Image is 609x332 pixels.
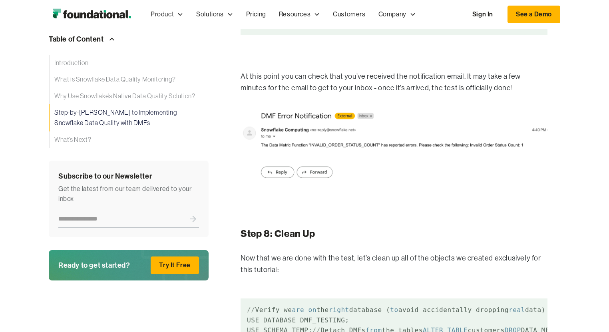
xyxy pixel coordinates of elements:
span: / [247,306,251,314]
a: Try It Free [151,256,199,274]
span: / [251,306,255,314]
div: Table of Content [49,33,104,45]
iframe: Chat Widget [466,240,609,332]
div: Solutions [190,1,239,28]
div: Product [151,9,174,20]
a: Step-by-[PERSON_NAME] to Implementing Snowflake Data Quality with DMFs [49,104,209,131]
img: Foundational Logo [49,6,135,22]
h3: Step 8: Clean Up [241,228,547,240]
div: Company [378,9,406,20]
span: are [292,306,304,314]
a: Customers [326,1,372,28]
a: Sign In [464,6,501,23]
div: Product [144,1,190,28]
div: Ready to get started? [58,259,130,271]
div: Resources [279,9,310,20]
form: Newsletter Form [58,211,199,228]
img: Arrow [107,34,117,44]
p: At this point you can check that you’ve received the notification email. It may take a few minute... [241,71,547,94]
a: home [49,6,135,22]
p: Now that we are done with the test, let’s clean up all of the objects we created exclusively for ... [241,252,547,276]
a: What’s Next? [49,131,209,148]
a: Why Use Snowflake’s Native Data Quality Solution? [49,88,209,105]
span: on [308,306,316,314]
span: to [390,306,398,314]
div: Company [372,1,422,28]
p: ‍ [241,204,547,215]
a: What is Snowflake Data Quality Monitoring? [49,71,209,88]
div: Get the latest from our team delivered to your inbox [58,184,199,204]
div: Resources [273,1,326,28]
a: See a Demo [507,6,560,23]
a: Introduction [49,55,209,72]
div: Subscribe to our Newsletter [58,170,199,182]
a: Pricing [240,1,273,28]
span: right [329,306,349,314]
div: Solutions [196,9,223,20]
input: Submit [187,211,199,227]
